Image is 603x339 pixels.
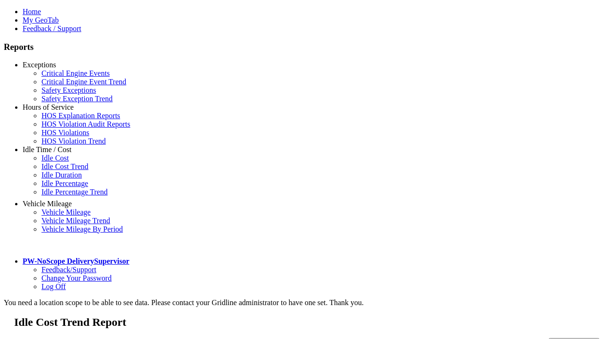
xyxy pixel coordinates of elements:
h2: Idle Cost Trend Report [14,316,599,329]
a: HOS Explanation Reports [41,112,120,120]
a: Idle Duration [41,171,82,179]
a: Exceptions [23,61,56,69]
a: My GeoTab [23,16,59,24]
a: Vehicle Mileage By Period [41,225,123,233]
a: HOS Violations [41,129,89,137]
a: HOS Violation Audit Reports [41,120,130,128]
a: Safety Exceptions [41,86,96,94]
a: Idle Cost Trend [41,162,89,170]
a: Idle Percentage [41,179,88,187]
a: Feedback / Support [23,24,81,32]
a: Hours of Service [23,103,73,111]
a: Safety Exception Trend [41,95,113,103]
a: Vehicle Mileage Trend [41,217,110,225]
a: Vehicle Mileage [41,208,90,216]
a: Change Your Password [41,274,112,282]
a: Critical Engine Events [41,69,110,77]
a: HOS Violation Trend [41,137,106,145]
a: Feedback/Support [41,266,96,274]
div: You need a location scope to be able to see data. Please contact your Gridline administrator to h... [4,299,599,307]
h3: Reports [4,42,599,52]
a: Log Off [41,282,66,291]
a: Idle Percentage Trend [41,188,107,196]
a: PW-NoScope DeliverySupervisor [23,257,129,265]
a: Vehicle Mileage [23,200,72,208]
a: Home [23,8,41,16]
a: Critical Engine Event Trend [41,78,126,86]
a: Idle Time / Cost [23,145,72,153]
a: Idle Cost [41,154,69,162]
